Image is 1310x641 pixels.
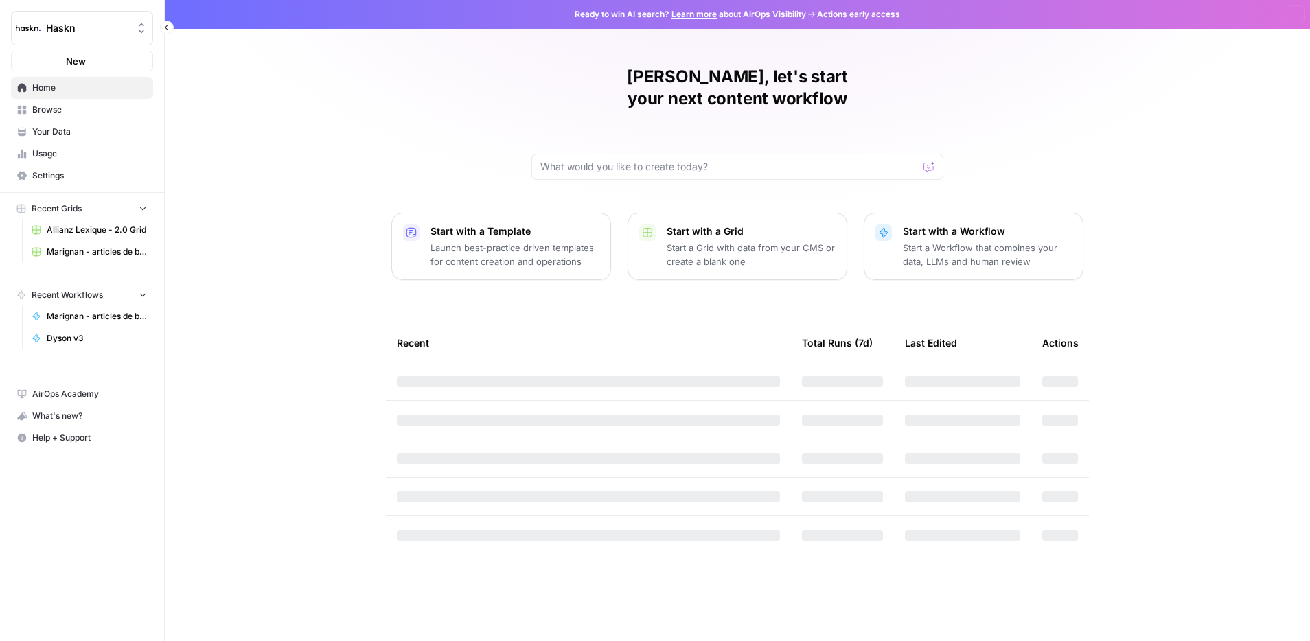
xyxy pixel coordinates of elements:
[1042,324,1079,362] div: Actions
[397,324,780,362] div: Recent
[531,66,943,110] h1: [PERSON_NAME], let's start your next content workflow
[802,324,873,362] div: Total Runs (7d)
[11,427,153,449] button: Help + Support
[817,8,900,21] span: Actions early access
[47,310,147,323] span: Marignan - articles de blog
[32,202,82,215] span: Recent Grids
[903,224,1072,238] p: Start with a Workflow
[32,104,147,116] span: Browse
[430,224,599,238] p: Start with a Template
[12,406,152,426] div: What's new?
[540,160,918,174] input: What would you like to create today?
[11,51,153,71] button: New
[11,11,153,45] button: Workspace: Haskn
[25,219,153,241] a: Allianz Lexique - 2.0 Grid
[671,9,717,19] a: Learn more
[32,289,103,301] span: Recent Workflows
[47,246,147,258] span: Marignan - articles de blog Grid
[11,99,153,121] a: Browse
[905,324,957,362] div: Last Edited
[11,198,153,219] button: Recent Grids
[25,305,153,327] a: Marignan - articles de blog
[11,77,153,99] a: Home
[11,121,153,143] a: Your Data
[11,143,153,165] a: Usage
[32,432,147,444] span: Help + Support
[32,148,147,160] span: Usage
[575,8,806,21] span: Ready to win AI search? about AirOps Visibility
[667,241,836,268] p: Start a Grid with data from your CMS or create a blank one
[11,285,153,305] button: Recent Workflows
[32,82,147,94] span: Home
[667,224,836,238] p: Start with a Grid
[25,327,153,349] a: Dyson v3
[47,224,147,236] span: Allianz Lexique - 2.0 Grid
[47,332,147,345] span: Dyson v3
[32,170,147,182] span: Settings
[25,241,153,263] a: Marignan - articles de blog Grid
[864,213,1083,280] button: Start with a WorkflowStart a Workflow that combines your data, LLMs and human review
[391,213,611,280] button: Start with a TemplateLaunch best-practice driven templates for content creation and operations
[66,54,86,68] span: New
[32,388,147,400] span: AirOps Academy
[430,241,599,268] p: Launch best-practice driven templates for content creation and operations
[16,16,41,40] img: Haskn Logo
[46,21,129,35] span: Haskn
[903,241,1072,268] p: Start a Workflow that combines your data, LLMs and human review
[11,405,153,427] button: What's new?
[32,126,147,138] span: Your Data
[628,213,847,280] button: Start with a GridStart a Grid with data from your CMS or create a blank one
[11,383,153,405] a: AirOps Academy
[11,165,153,187] a: Settings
